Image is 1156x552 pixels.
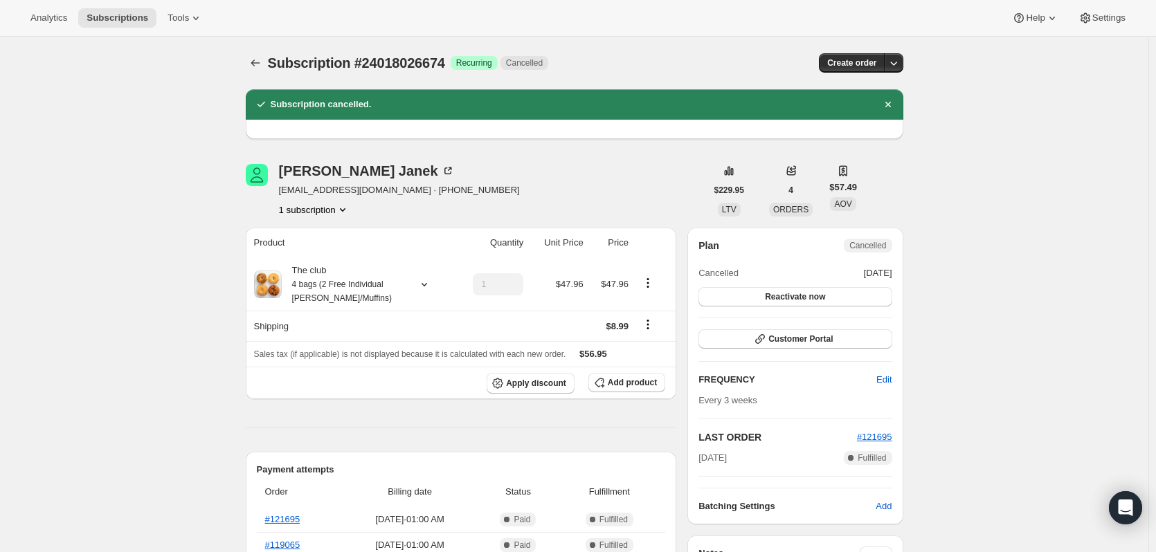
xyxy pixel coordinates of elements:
[829,181,857,194] span: $57.49
[254,270,282,298] img: product img
[482,485,553,499] span: Status
[608,377,657,388] span: Add product
[246,53,265,73] button: Subscriptions
[698,451,727,465] span: [DATE]
[268,55,445,71] span: Subscription #24018026674
[834,199,851,209] span: AOV
[246,228,454,258] th: Product
[706,181,752,200] button: $229.95
[1026,12,1045,24] span: Help
[606,321,629,331] span: $8.99
[698,373,876,387] h2: FREQUENCY
[514,514,530,525] span: Paid
[1004,8,1067,28] button: Help
[487,373,575,394] button: Apply discount
[867,495,900,517] button: Add
[514,540,530,551] span: Paid
[282,264,406,305] div: The club
[556,279,584,289] span: $47.96
[849,240,886,251] span: Cancelled
[698,266,739,280] span: Cancelled
[78,8,156,28] button: Subscriptions
[765,291,825,302] span: Reactivate now
[345,538,475,552] span: [DATE] · 01:00 AM
[1109,491,1142,524] div: Open Intercom Messenger
[588,228,633,258] th: Price
[22,8,75,28] button: Analytics
[698,430,857,444] h2: LAST ORDER
[159,8,211,28] button: Tools
[254,349,566,359] span: Sales tax (if applicable) is not displayed because it is calculated with each new order.
[579,349,607,359] span: $56.95
[265,514,300,524] a: #121695
[599,514,628,525] span: Fulfilled
[1070,8,1134,28] button: Settings
[698,395,757,405] span: Every 3 weeks
[714,185,744,196] span: $229.95
[698,239,719,252] h2: Plan
[265,540,300,550] a: #119065
[257,477,341,507] th: Order
[345,513,475,526] span: [DATE] · 01:00 AM
[30,12,67,24] span: Analytics
[562,485,658,499] span: Fulfillment
[698,287,892,306] button: Reactivate now
[780,181,802,200] button: 4
[819,53,885,73] button: Create order
[857,432,892,442] a: #121695
[599,540,628,551] span: Fulfilled
[456,57,492,68] span: Recurring
[453,228,527,258] th: Quantity
[857,430,892,444] button: #121695
[878,95,898,114] button: Dismiss notification
[637,275,659,291] button: Product actions
[768,333,833,344] span: Customer Portal
[292,279,392,303] small: 4 bags (2 Free Individual [PERSON_NAME]/Muffins)
[506,57,543,68] span: Cancelled
[246,311,454,341] th: Shipping
[788,185,793,196] span: 4
[279,203,350,217] button: Product actions
[601,279,629,289] span: $47.96
[87,12,148,24] span: Subscriptions
[271,98,372,111] h2: Subscription cancelled.
[876,373,892,387] span: Edit
[257,463,666,477] h2: Payment attempts
[168,12,189,24] span: Tools
[698,329,892,349] button: Customer Portal
[506,378,566,389] span: Apply discount
[1092,12,1126,24] span: Settings
[345,485,475,499] span: Billing date
[279,164,455,178] div: [PERSON_NAME] Janek
[698,499,876,513] h6: Batching Settings
[827,57,876,68] span: Create order
[279,183,520,197] span: [EMAIL_ADDRESS][DOMAIN_NAME] · [PHONE_NUMBER]
[246,164,268,186] span: Laura Janek
[722,205,737,214] span: LTV
[858,452,886,463] span: Fulfilled
[588,373,665,392] button: Add product
[637,317,659,332] button: Shipping actions
[876,499,892,513] span: Add
[864,266,892,280] span: [DATE]
[868,369,900,391] button: Edit
[527,228,587,258] th: Unit Price
[773,205,809,214] span: ORDERS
